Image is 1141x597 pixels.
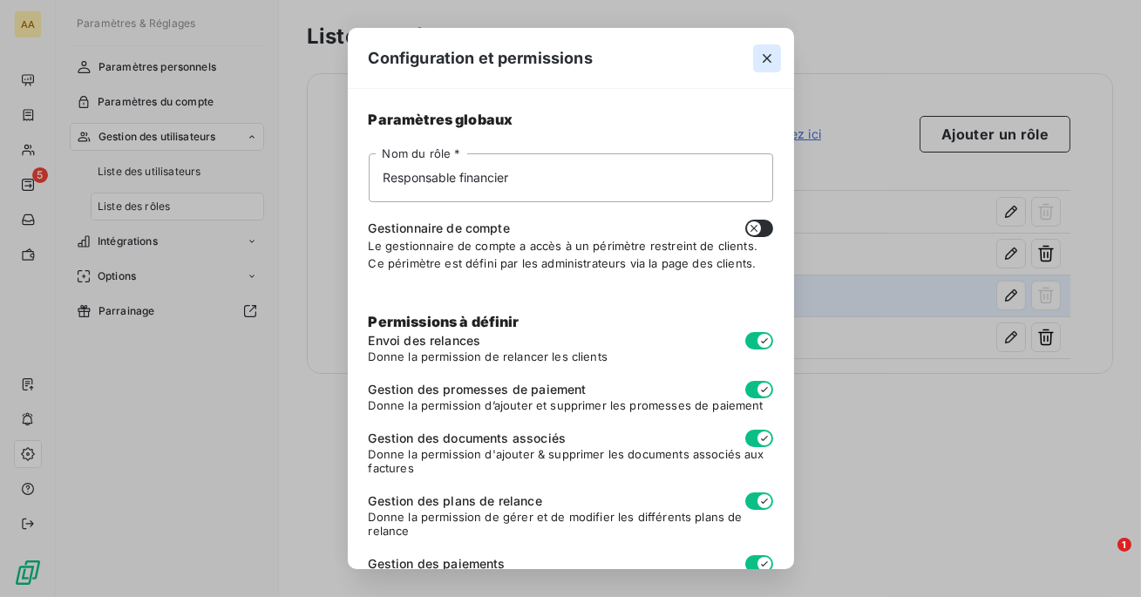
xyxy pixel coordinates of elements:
[369,46,593,70] span: Configuration et permissions
[1117,538,1131,552] span: 1
[369,110,773,130] span: Paramètres globaux
[369,153,773,202] input: placeholder
[369,239,758,270] span: Le gestionnaire de compte a accès à un périmètre restreint de clients. Ce périmètre est défini pa...
[369,381,587,398] span: Gestion des promesses de paiement
[369,510,773,538] span: Donne la permission de gérer et de modifier les différents plans de relance
[369,332,481,349] span: Envoi des relances
[369,492,542,510] span: Gestion des plans de relance
[369,555,506,573] span: Gestion des paiements
[369,313,520,330] span: Permissions à définir
[369,398,773,412] span: Donne la permission d’ajouter et supprimer les promesses de paiement
[369,220,510,237] span: Gestionnaire de compte
[369,430,567,447] span: Gestion des documents associés
[369,349,773,363] span: Donne la permission de relancer les clients
[1082,538,1124,580] iframe: Intercom live chat
[369,447,773,475] span: Donne la permission d'ajouter & supprimer les documents associés aux factures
